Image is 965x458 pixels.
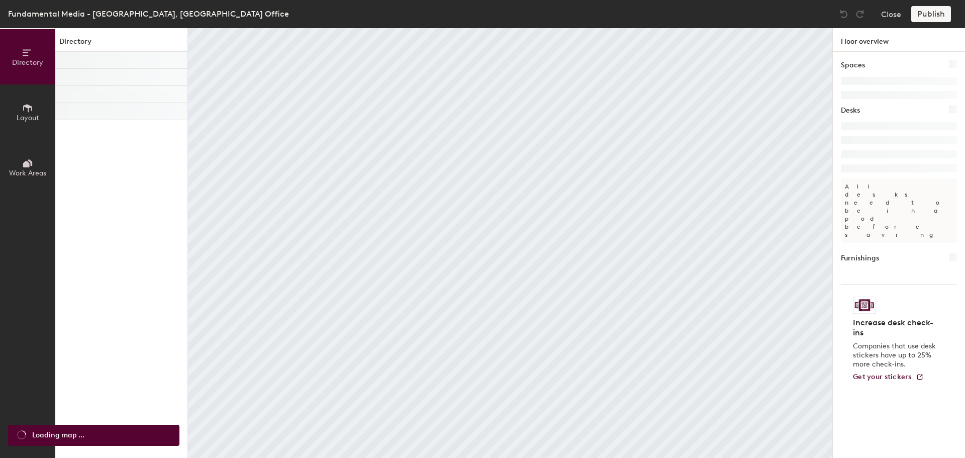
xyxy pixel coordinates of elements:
h1: Desks [841,105,860,116]
p: Companies that use desk stickers have up to 25% more check-ins. [853,342,939,369]
div: Fundamental Media - [GEOGRAPHIC_DATA], [GEOGRAPHIC_DATA] Office [8,8,289,20]
span: Directory [12,58,43,67]
h4: Increase desk check-ins [853,318,939,338]
span: Work Areas [9,169,46,177]
h1: Directory [55,36,187,52]
h1: Furnishings [841,253,879,264]
button: Close [881,6,901,22]
img: Undo [839,9,849,19]
h1: Floor overview [833,28,965,52]
h1: Spaces [841,60,865,71]
p: All desks need to be in a pod before saving [841,178,957,243]
img: Sticker logo [853,297,876,314]
span: Loading map ... [32,430,84,441]
img: Redo [855,9,865,19]
a: Get your stickers [853,373,924,382]
span: Layout [17,114,39,122]
span: Get your stickers [853,373,912,381]
canvas: Map [188,28,832,458]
